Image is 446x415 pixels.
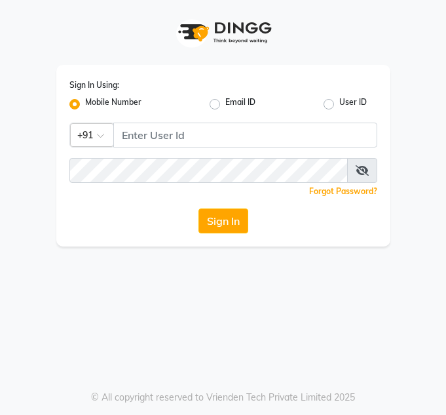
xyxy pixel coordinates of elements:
button: Sign In [198,208,248,233]
img: logo1.svg [171,13,276,52]
a: Forgot Password? [309,186,377,196]
input: Username [113,123,377,148]
label: Mobile Number [85,96,141,112]
label: Email ID [225,96,255,112]
label: User ID [339,96,367,112]
label: Sign In Using: [69,79,119,91]
input: Username [69,158,348,183]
